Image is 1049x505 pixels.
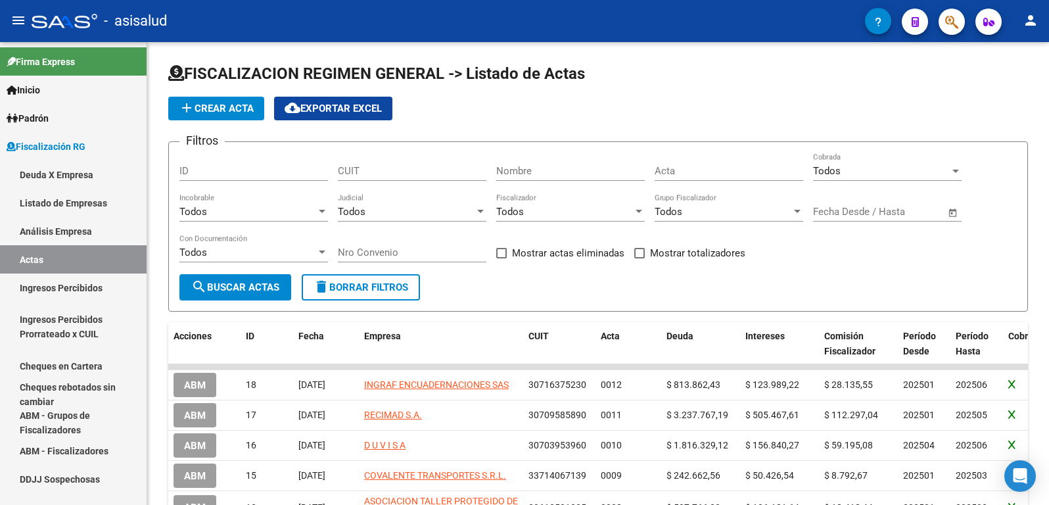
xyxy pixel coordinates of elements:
[496,206,524,218] span: Todos
[512,245,624,261] span: Mostrar actas eliminadas
[174,331,212,341] span: Acciones
[824,470,868,481] span: $ 8.792,67
[298,470,325,481] span: [DATE]
[595,322,661,366] datatable-header-cell: Acta
[666,410,728,420] span: $ 3.237.767,19
[285,103,382,114] span: Exportar EXCEL
[903,440,935,450] span: 202504
[179,100,195,116] mat-icon: add
[1004,460,1036,492] div: Open Intercom Messenger
[168,97,264,120] button: Crear Acta
[956,379,987,390] span: 202506
[179,132,225,150] h3: Filtros
[745,470,794,481] span: $ 50.426,54
[601,331,620,341] span: Acta
[364,410,422,420] span: RECIMAD S.A.
[1023,12,1038,28] mat-icon: person
[184,440,206,452] span: ABM
[174,373,216,397] button: ABM
[878,206,942,218] input: Fecha fin
[528,440,586,450] span: 30703953960
[903,379,935,390] span: 202501
[745,379,799,390] span: $ 123.989,22
[655,206,682,218] span: Todos
[745,440,799,450] span: $ 156.840,27
[7,139,85,154] span: Fiscalización RG
[661,322,740,366] datatable-header-cell: Deuda
[813,206,866,218] input: Fecha inicio
[298,410,325,420] span: [DATE]
[179,247,207,258] span: Todos
[666,440,728,450] span: $ 1.816.329,12
[946,205,961,220] button: Open calendar
[824,410,878,420] span: $ 112.297,04
[246,379,256,390] span: 18
[650,245,745,261] span: Mostrar totalizadores
[359,322,523,366] datatable-header-cell: Empresa
[168,64,585,83] span: FISCALIZACION REGIMEN GENERAL -> Listado de Actas
[824,440,873,450] span: $ 59.195,08
[174,464,216,488] button: ABM
[179,274,291,301] button: Buscar Actas
[601,440,622,450] span: 0010
[246,410,256,420] span: 17
[1008,331,1044,341] span: Cobrada
[364,470,506,481] span: COVALENTE TRANSPORTES S.R.L.
[528,379,586,390] span: 30716375230
[364,379,509,390] span: INGRAF ENCUADERNACIONES SAS
[819,322,898,366] datatable-header-cell: Comisión Fiscalizador
[528,410,586,420] span: 30709585890
[666,470,720,481] span: $ 242.662,56
[246,331,254,341] span: ID
[956,440,987,450] span: 202506
[298,440,325,450] span: [DATE]
[179,103,254,114] span: Crear Acta
[7,111,49,126] span: Padrón
[956,331,989,356] span: Período Hasta
[364,331,401,341] span: Empresa
[950,322,1003,366] datatable-header-cell: Período Hasta
[174,433,216,458] button: ABM
[184,470,206,482] span: ABM
[314,279,329,295] mat-icon: delete
[191,279,207,295] mat-icon: search
[168,322,241,366] datatable-header-cell: Acciones
[601,379,622,390] span: 0012
[293,322,359,366] datatable-header-cell: Fecha
[956,410,987,420] span: 202505
[184,410,206,421] span: ABM
[184,379,206,391] span: ABM
[813,165,841,177] span: Todos
[745,410,799,420] span: $ 505.467,61
[528,470,586,481] span: 33714067139
[666,331,693,341] span: Deuda
[7,83,40,97] span: Inicio
[191,281,279,293] span: Buscar Actas
[903,331,936,356] span: Período Desde
[7,55,75,69] span: Firma Express
[241,322,293,366] datatable-header-cell: ID
[601,470,622,481] span: 0009
[302,274,420,301] button: Borrar Filtros
[824,331,875,356] span: Comisión Fiscalizador
[11,12,26,28] mat-icon: menu
[298,379,325,390] span: [DATE]
[338,206,365,218] span: Todos
[956,470,987,481] span: 202503
[740,322,819,366] datatable-header-cell: Intereses
[364,440,406,450] span: D U V I S A
[903,470,935,481] span: 202501
[601,410,622,420] span: 0011
[824,379,873,390] span: $ 28.135,55
[298,331,324,341] span: Fecha
[898,322,950,366] datatable-header-cell: Período Desde
[179,206,207,218] span: Todos
[274,97,392,120] button: Exportar EXCEL
[104,7,167,36] span: - asisalud
[174,403,216,427] button: ABM
[666,379,720,390] span: $ 813.862,43
[285,100,300,116] mat-icon: cloud_download
[745,331,785,341] span: Intereses
[523,322,595,366] datatable-header-cell: CUIT
[246,470,256,481] span: 15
